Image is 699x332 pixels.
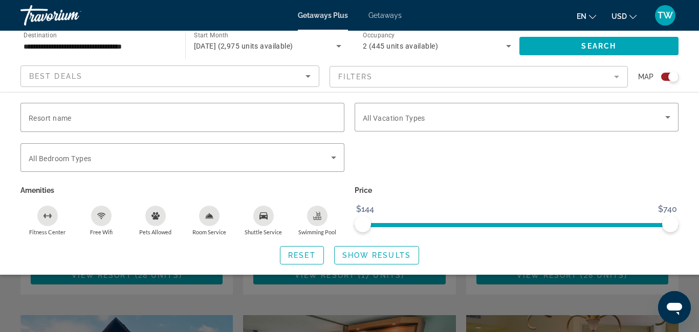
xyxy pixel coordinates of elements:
[330,65,628,88] button: Filter
[128,205,183,236] button: Pets Allowed
[577,12,586,20] span: en
[20,183,344,197] p: Amenities
[29,154,91,163] span: All Bedroom Types
[236,205,291,236] button: Shuttle Service
[519,37,679,55] button: Search
[658,291,691,324] iframe: Button to launch messaging window
[342,251,411,259] span: Show Results
[298,11,348,19] a: Getaways Plus
[75,205,129,236] button: Free Wifi
[194,42,293,50] span: [DATE] (2,975 units available)
[90,229,113,235] span: Free Wifi
[577,9,596,24] button: Change language
[657,202,679,217] span: $740
[355,183,679,197] p: Price
[20,2,123,29] a: Travorium
[20,205,75,236] button: Fitness Center
[363,42,438,50] span: 2 (445 units available)
[29,72,82,80] span: Best Deals
[363,32,395,39] span: Occupancy
[280,246,324,264] button: Reset
[363,114,425,122] span: All Vacation Types
[638,70,653,84] span: Map
[24,31,57,38] span: Destination
[245,229,282,235] span: Shuttle Service
[652,5,679,26] button: User Menu
[29,70,311,82] mat-select: Sort by
[192,229,226,235] span: Room Service
[355,202,376,217] span: $144
[139,229,171,235] span: Pets Allowed
[611,12,627,20] span: USD
[658,10,673,20] span: TW
[662,216,679,232] span: ngx-slider-max
[334,246,419,264] button: Show Results
[355,216,371,232] span: ngx-slider
[29,229,65,235] span: Fitness Center
[291,205,345,236] button: Swimming Pool
[183,205,237,236] button: Room Service
[611,9,637,24] button: Change currency
[355,223,679,225] ngx-slider: ngx-slider
[194,32,228,39] span: Start Month
[298,229,336,235] span: Swimming Pool
[368,11,402,19] a: Getaways
[288,251,316,259] span: Reset
[581,42,616,50] span: Search
[29,114,72,122] span: Resort name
